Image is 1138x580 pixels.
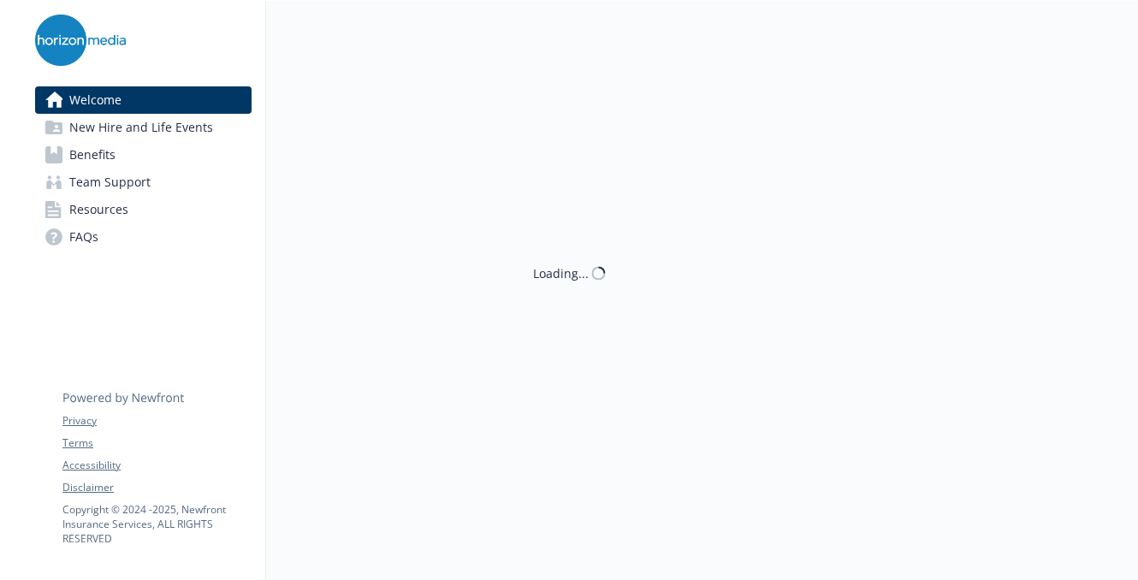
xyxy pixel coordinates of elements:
[62,413,251,429] a: Privacy
[69,196,128,223] span: Resources
[62,480,251,495] a: Disclaimer
[35,196,252,223] a: Resources
[69,223,98,251] span: FAQs
[69,114,213,141] span: New Hire and Life Events
[35,141,252,169] a: Benefits
[35,169,252,196] a: Team Support
[62,458,251,473] a: Accessibility
[62,502,251,546] p: Copyright © 2024 - 2025 , Newfront Insurance Services, ALL RIGHTS RESERVED
[69,169,151,196] span: Team Support
[35,114,252,141] a: New Hire and Life Events
[35,86,252,114] a: Welcome
[69,141,116,169] span: Benefits
[533,264,589,282] div: Loading...
[62,435,251,451] a: Terms
[69,86,122,114] span: Welcome
[35,223,252,251] a: FAQs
